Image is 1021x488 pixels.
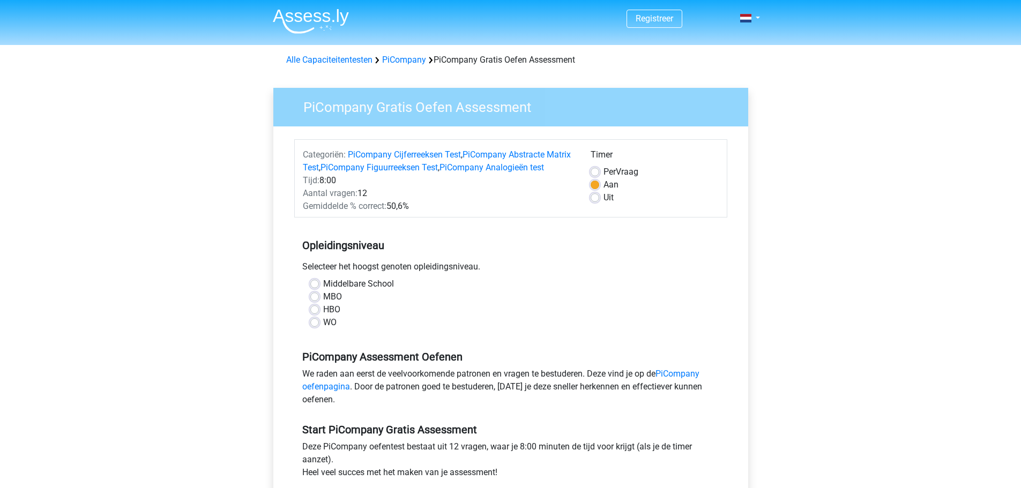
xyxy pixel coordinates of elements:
a: Registreer [636,13,673,24]
span: Gemiddelde % correct: [303,201,386,211]
span: Categoriën: [303,149,346,160]
label: MBO [323,290,342,303]
div: Timer [591,148,719,166]
h5: Start PiCompany Gratis Assessment [302,423,719,436]
div: Selecteer het hoogst genoten opleidingsniveau. [294,260,727,277]
span: Per [603,167,616,177]
div: 8:00 [295,174,583,187]
div: , , , [295,148,583,174]
a: Alle Capaciteitentesten [286,55,372,65]
div: PiCompany Gratis Oefen Assessment [282,54,740,66]
label: Middelbare School [323,277,394,290]
h5: Opleidingsniveau [302,235,719,256]
h5: PiCompany Assessment Oefenen [302,350,719,363]
div: 12 [295,187,583,200]
a: PiCompany [382,55,426,65]
span: Aantal vragen: [303,188,357,198]
a: PiCompany Analogieën test [439,162,544,172]
div: We raden aan eerst de veelvoorkomende patronen en vragen te bestuderen. Deze vind je op de . Door... [294,367,727,410]
label: Vraag [603,166,638,178]
label: HBO [323,303,340,316]
label: Uit [603,191,614,204]
a: PiCompany Cijferreeksen Test [348,149,461,160]
div: 50,6% [295,200,583,213]
h3: PiCompany Gratis Oefen Assessment [290,95,740,116]
a: PiCompany Figuurreeksen Test [321,162,438,172]
div: Deze PiCompany oefentest bestaat uit 12 vragen, waar je 8:00 minuten de tijd voor krijgt (als je ... [294,440,727,483]
span: Tijd: [303,175,319,185]
label: Aan [603,178,618,191]
label: WO [323,316,337,329]
img: Assessly [273,9,349,34]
